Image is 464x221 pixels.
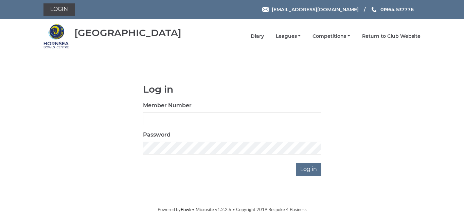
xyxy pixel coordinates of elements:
div: [GEOGRAPHIC_DATA] [74,28,181,38]
a: Competitions [313,33,350,40]
label: Password [143,131,171,139]
img: Email [262,7,269,12]
a: Return to Club Website [362,33,421,40]
span: [EMAIL_ADDRESS][DOMAIN_NAME] [272,6,359,13]
label: Member Number [143,101,192,110]
input: Log in [296,163,321,176]
img: Hornsea Bowls Centre [43,23,69,49]
a: Login [43,3,75,16]
a: Phone us 01964 537776 [371,6,414,13]
img: Phone us [372,7,376,12]
a: Leagues [276,33,301,40]
h1: Log in [143,84,321,95]
a: Email [EMAIL_ADDRESS][DOMAIN_NAME] [262,6,359,13]
span: 01964 537776 [380,6,414,13]
a: Diary [251,33,264,40]
a: Bowlr [181,207,192,212]
span: Powered by • Microsite v1.2.2.6 • Copyright 2019 Bespoke 4 Business [158,207,307,212]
